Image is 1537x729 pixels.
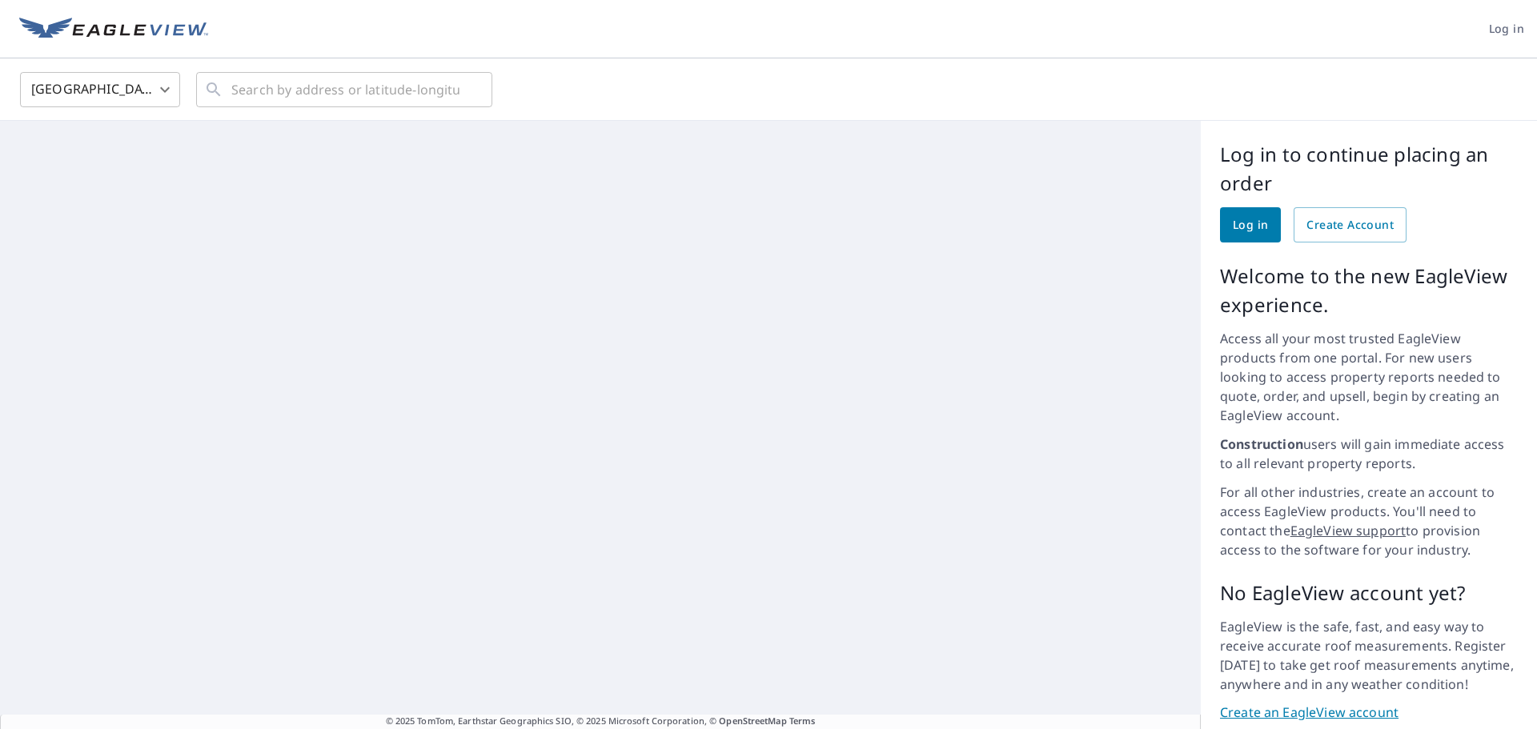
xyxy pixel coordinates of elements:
input: Search by address or latitude-longitude [231,67,459,112]
span: Log in [1489,19,1524,39]
a: Log in [1220,207,1281,242]
img: EV Logo [19,18,208,42]
p: EagleView is the safe, fast, and easy way to receive accurate roof measurements. Register [DATE] ... [1220,617,1518,694]
p: Log in to continue placing an order [1220,140,1518,198]
a: EagleView support [1290,522,1407,539]
p: users will gain immediate access to all relevant property reports. [1220,435,1518,473]
p: No EagleView account yet? [1220,579,1518,607]
a: Terms [789,715,816,727]
span: © 2025 TomTom, Earthstar Geographics SIO, © 2025 Microsoft Corporation, © [386,715,816,728]
p: Access all your most trusted EagleView products from one portal. For new users looking to access ... [1220,329,1518,425]
a: Create Account [1294,207,1407,242]
p: For all other industries, create an account to access EagleView products. You'll need to contact ... [1220,483,1518,559]
strong: Construction [1220,435,1303,453]
span: Create Account [1306,215,1394,235]
a: OpenStreetMap [719,715,786,727]
div: [GEOGRAPHIC_DATA] [20,67,180,112]
p: Welcome to the new EagleView experience. [1220,262,1518,319]
a: Create an EagleView account [1220,703,1518,722]
span: Log in [1233,215,1268,235]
